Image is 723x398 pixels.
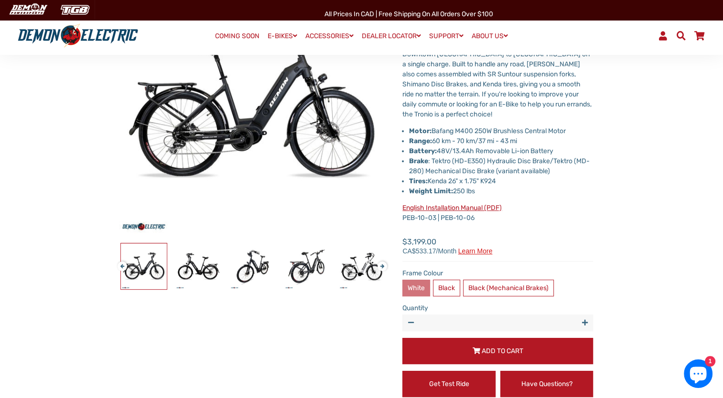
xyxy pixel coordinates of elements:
strong: Motor: [409,127,432,135]
a: Get Test Ride [402,371,496,397]
label: Black [433,280,460,296]
strong: Brake [409,157,428,165]
a: SUPPORT [426,29,467,43]
li: : Tektro (HD-E350) Hydraulic Disc Brake/Tektro (MD-280) Mechanical Disc Brake (variant available) [409,156,593,176]
button: Reduce item quantity by one [402,314,419,331]
li: 48V/13.4Ah Removable Li-ion Battery [409,146,593,156]
input: quantity [402,314,593,331]
span: $3,199.00 [402,236,492,254]
li: 250 lbs [409,186,593,196]
span: The perfect all-day commuter E-bike, for the everyday rider. Equipped with Samsungs 48V / 14Ah ba... [402,10,592,118]
li: Kenda 26" x 1.75" K924 [409,176,593,186]
inbox-online-store-chat: Shopify online store chat [681,359,715,390]
a: English Installation Manual (PDF) [402,204,502,212]
li: Bafang M400 250W Brushless Central Motor [409,126,593,136]
a: ACCESSORIES [302,29,357,43]
span: All Prices in CAD | Free shipping on all orders over $100 [324,10,493,18]
label: White [402,280,430,296]
button: Next [378,257,383,268]
a: DEALER LOCATOR [358,29,424,43]
img: TGB Canada [55,2,95,18]
a: Have Questions? [500,371,594,397]
a: COMING SOON [212,30,263,43]
strong: Weight Limit: [409,187,453,195]
img: Tronio Commuter eBike - Demon Electric [121,243,167,289]
img: Tronio Commuter eBike - Demon Electric [339,243,385,289]
span: Add to Cart [482,347,523,355]
a: E-BIKES [264,29,301,43]
strong: Range: [409,137,432,145]
img: Tronio Commuter eBike - Demon Electric [230,243,276,289]
button: Increase item quantity by one [576,314,593,331]
a: ABOUT US [468,29,511,43]
button: Add to Cart [402,338,593,364]
label: Black (Mechanical Brakes) [463,280,554,296]
button: Previous [118,257,123,268]
strong: Battery: [409,147,437,155]
img: Demon Electric [5,2,51,18]
img: Tronio Commuter eBike - Demon Electric [284,243,330,289]
span: PEB-10-03 | PEB-10-06 [402,204,502,222]
label: Frame Colour [402,268,593,278]
label: Quantity [402,303,593,313]
img: Tronio Commuter eBike - Demon Electric [175,243,221,289]
strong: Tires: [409,177,428,185]
img: Demon Electric logo [14,23,141,48]
li: 60 km - 70 km/37 mi - 43 mi [409,136,593,146]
